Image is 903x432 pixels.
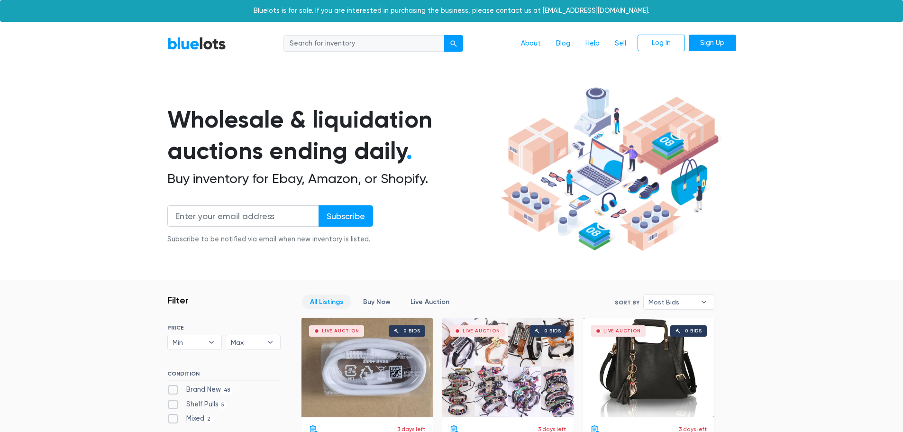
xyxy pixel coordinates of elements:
div: Live Auction [463,329,500,333]
label: Sort By [615,298,639,307]
span: 48 [221,386,233,394]
h6: CONDITION [167,370,281,381]
a: Sell [607,35,634,53]
a: Live Auction 0 bids [442,318,574,417]
a: About [513,35,548,53]
div: Live Auction [322,329,359,333]
h3: Filter [167,294,189,306]
div: 0 bids [544,329,561,333]
a: Sign Up [689,35,736,52]
h6: PRICE [167,324,281,331]
a: Live Auction 0 bids [583,318,714,417]
a: Blog [548,35,578,53]
b: ▾ [201,335,221,349]
span: 5 [219,401,228,409]
img: hero-ee84e7d0318cb26816c560f6b4441b76977f77a177738b4e94f68c95b2b83dbb.png [497,83,722,256]
b: ▾ [694,295,714,309]
span: 2 [204,416,214,423]
a: Help [578,35,607,53]
span: Min [173,335,204,349]
a: Live Auction 0 bids [301,318,433,417]
div: Live Auction [603,329,641,333]
input: Subscribe [319,205,373,227]
span: Most Bids [648,295,696,309]
a: All Listings [302,294,351,309]
a: Buy Now [355,294,399,309]
span: Max [231,335,262,349]
div: Subscribe to be notified via email when new inventory is listed. [167,234,373,245]
a: Live Auction [402,294,457,309]
a: BlueLots [167,37,226,50]
b: ▾ [260,335,280,349]
a: Log In [638,35,685,52]
span: . [406,137,412,165]
label: Shelf Pulls [167,399,228,410]
div: 0 bids [685,329,702,333]
label: Mixed [167,414,214,424]
h1: Wholesale & liquidation auctions ending daily [167,104,497,167]
input: Enter your email address [167,205,319,227]
h2: Buy inventory for Ebay, Amazon, or Shopify. [167,171,497,187]
input: Search for inventory [283,35,445,52]
label: Brand New [167,385,233,395]
div: 0 bids [403,329,420,333]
